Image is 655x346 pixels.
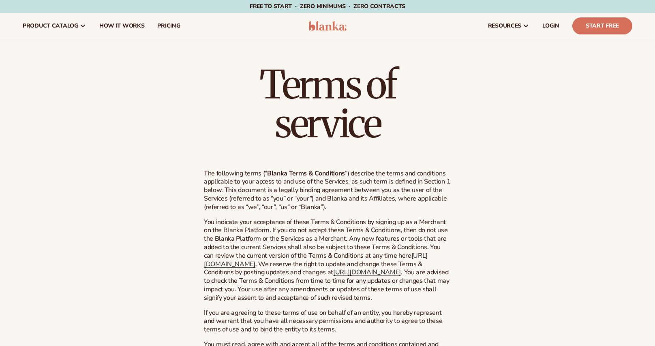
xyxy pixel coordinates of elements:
[204,309,451,334] p: If you are agreeing to these terms of use on behalf of an entity, you hereby represent and warran...
[93,13,151,39] a: How It Works
[16,13,93,39] a: product catalog
[488,23,521,29] span: resources
[536,13,566,39] a: LOGIN
[157,23,180,29] span: pricing
[542,23,559,29] span: LOGIN
[151,13,186,39] a: pricing
[204,65,451,143] h1: Terms of service
[99,23,145,29] span: How It Works
[308,21,347,31] img: logo
[572,17,632,34] a: Start Free
[204,169,451,211] p: The following terms (“ ”) describe the terms and conditions applicable to your access to and use ...
[250,2,405,10] span: Free to start · ZERO minimums · ZERO contracts
[267,169,345,178] b: Blanka Terms & Conditions
[204,218,451,302] p: You indicate your acceptance of these Terms & Conditions by signing up as a Merchant on the Blank...
[204,251,428,269] a: [URL][DOMAIN_NAME]
[333,268,401,277] a: [URL][DOMAIN_NAME]
[482,13,536,39] a: resources
[23,23,78,29] span: product catalog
